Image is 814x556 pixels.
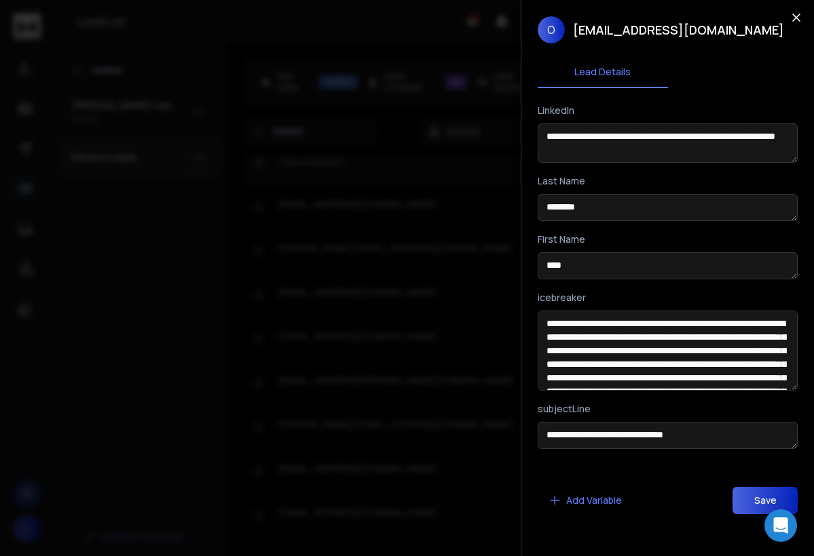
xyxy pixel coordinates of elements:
[573,20,784,39] h1: [EMAIL_ADDRESS][DOMAIN_NAME]
[733,487,798,514] button: Save
[538,487,633,514] button: Add Variable
[538,16,565,43] span: O
[538,106,574,115] label: LinkedIn
[764,509,797,542] div: Open Intercom Messenger
[538,235,585,244] label: First Name
[538,57,668,88] button: Lead Details
[538,293,586,302] label: icebreaker
[538,176,585,186] label: Last Name
[538,404,591,414] label: subjectLine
